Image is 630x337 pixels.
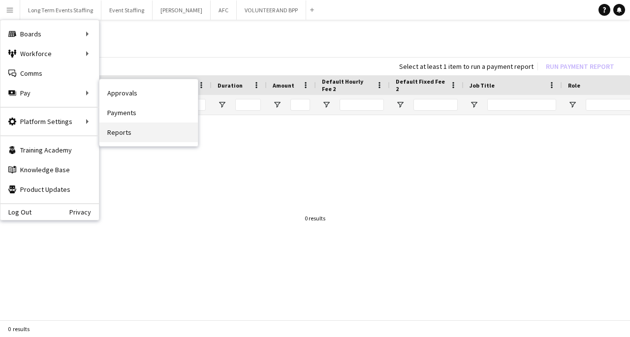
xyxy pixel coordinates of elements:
[69,208,99,216] a: Privacy
[99,123,198,142] a: Reports
[99,103,198,123] a: Payments
[153,0,211,20] button: [PERSON_NAME]
[0,112,99,131] div: Platform Settings
[487,99,556,111] input: Job Title Filter Input
[322,100,331,109] button: Open Filter Menu
[273,100,282,109] button: Open Filter Menu
[218,100,226,109] button: Open Filter Menu
[237,0,306,20] button: VOLUNTEER AND BPP
[273,82,294,89] span: Amount
[396,78,446,92] span: Default Fixed Fee 2
[568,82,580,89] span: Role
[413,99,458,111] input: Default Fixed Fee 2 Filter Input
[396,100,405,109] button: Open Filter Menu
[101,0,153,20] button: Event Staffing
[0,208,31,216] a: Log Out
[218,82,243,89] span: Duration
[0,160,99,180] a: Knowledge Base
[399,62,534,71] div: Select at least 1 item to run a payment report
[20,0,101,20] button: Long Term Events Staffing
[290,99,310,111] input: Amount Filter Input
[340,99,384,111] input: Default Hourly Fee 2 Filter Input
[99,83,198,103] a: Approvals
[470,100,478,109] button: Open Filter Menu
[0,44,99,63] div: Workforce
[568,100,577,109] button: Open Filter Menu
[0,63,99,83] a: Comms
[0,83,99,103] div: Pay
[470,82,495,89] span: Job Title
[305,214,325,222] div: 0 results
[0,140,99,160] a: Training Academy
[322,78,372,92] span: Default Hourly Fee 2
[0,24,99,44] div: Boards
[211,0,237,20] button: AFC
[0,180,99,199] a: Product Updates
